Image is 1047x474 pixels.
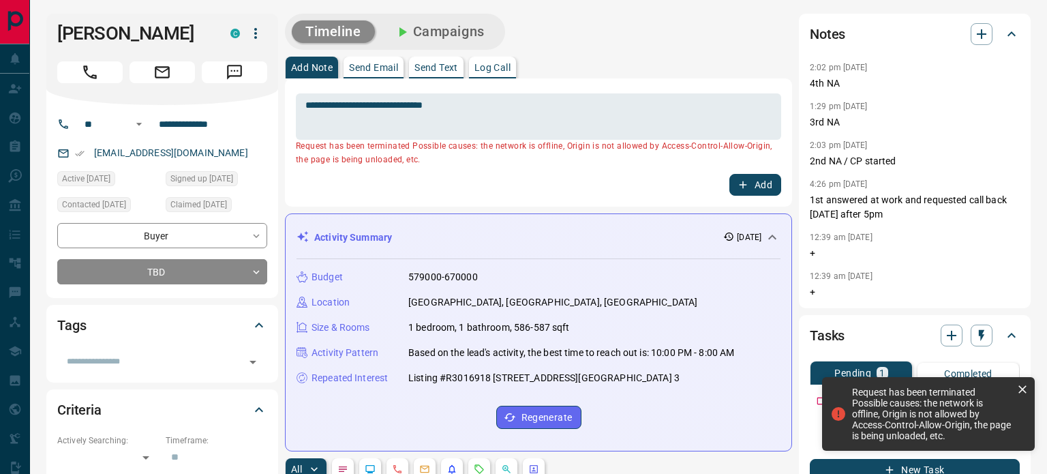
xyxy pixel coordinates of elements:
div: Activity Summary[DATE] [297,225,780,250]
p: Repeated Interest [312,371,388,385]
p: Location [312,295,350,310]
span: Signed up [DATE] [170,172,233,186]
div: Request has been terminated Possible causes: the network is offline, Origin is not allowed by Acc... [852,387,1012,441]
h2: Tasks [810,325,845,346]
p: Activity Pattern [312,346,378,360]
h2: Notes [810,23,845,45]
button: Timeline [292,20,375,43]
p: Listing #R3016918 [STREET_ADDRESS][GEOGRAPHIC_DATA] 3 [408,371,680,385]
p: 4th NA [810,76,1020,91]
div: Tags [57,309,267,342]
a: [EMAIL_ADDRESS][DOMAIN_NAME] [94,147,248,158]
p: Log Call [474,63,511,72]
p: [GEOGRAPHIC_DATA], [GEOGRAPHIC_DATA], [GEOGRAPHIC_DATA] [408,295,697,310]
p: [DATE] [737,231,761,243]
p: 1st answered at work and requested call back [DATE] after 5pm [810,193,1020,222]
p: Add Note [291,63,333,72]
p: Actively Searching: [57,434,159,447]
button: Open [131,116,147,132]
button: Add [729,174,781,196]
button: Campaigns [380,20,498,43]
p: Send Text [414,63,458,72]
div: Tue Aug 05 2025 [166,197,267,216]
h2: Criteria [57,399,102,421]
div: TBD [57,259,267,284]
p: Budget [312,270,343,284]
p: Request has been terminated Possible causes: the network is offline, Origin is not allowed by Acc... [296,140,781,167]
p: All [291,464,302,474]
p: 4:26 pm [DATE] [810,179,868,189]
span: Email [130,61,195,83]
span: Contacted [DATE] [62,198,126,211]
p: 1 bedroom, 1 bathroom, 586-587 sqft [408,321,570,335]
div: Notes [810,18,1020,50]
div: Tue Aug 05 2025 [57,171,159,190]
div: Buyer [57,223,267,248]
p: 3rd NA [810,115,1020,130]
button: Open [243,353,262,372]
button: Regenerate [496,406,581,429]
div: Criteria [57,394,267,426]
p: 12:39 am [DATE] [810,271,872,281]
p: + [810,246,1020,261]
p: + [810,285,1020,299]
span: Message [202,61,267,83]
span: Active [DATE] [62,172,110,186]
h1: [PERSON_NAME] [57,23,210,44]
span: Claimed [DATE] [170,198,227,211]
p: 2:02 pm [DATE] [810,63,868,72]
p: Size & Rooms [312,321,370,335]
p: Based on the lead's activity, the best time to reach out is: 10:00 PM - 8:00 AM [408,346,734,360]
div: Tue Aug 05 2025 [57,197,159,216]
p: 2nd NA / CP started [810,154,1020,168]
div: Tasks [810,319,1020,352]
p: 12:39 am [DATE] [810,233,872,242]
h2: Tags [57,314,86,336]
span: Call [57,61,123,83]
p: Completed [944,369,992,379]
p: Timeframe: [166,434,267,447]
p: Pending [834,368,871,378]
div: condos.ca [230,29,240,38]
p: Activity Summary [314,231,392,245]
p: Send Email [349,63,398,72]
div: Mon Aug 04 2025 [166,171,267,190]
p: 2:03 pm [DATE] [810,140,868,150]
svg: Email Verified [75,149,85,158]
p: 579000-670000 [408,270,478,284]
p: 1:29 pm [DATE] [810,102,868,111]
p: 1 [879,368,885,378]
